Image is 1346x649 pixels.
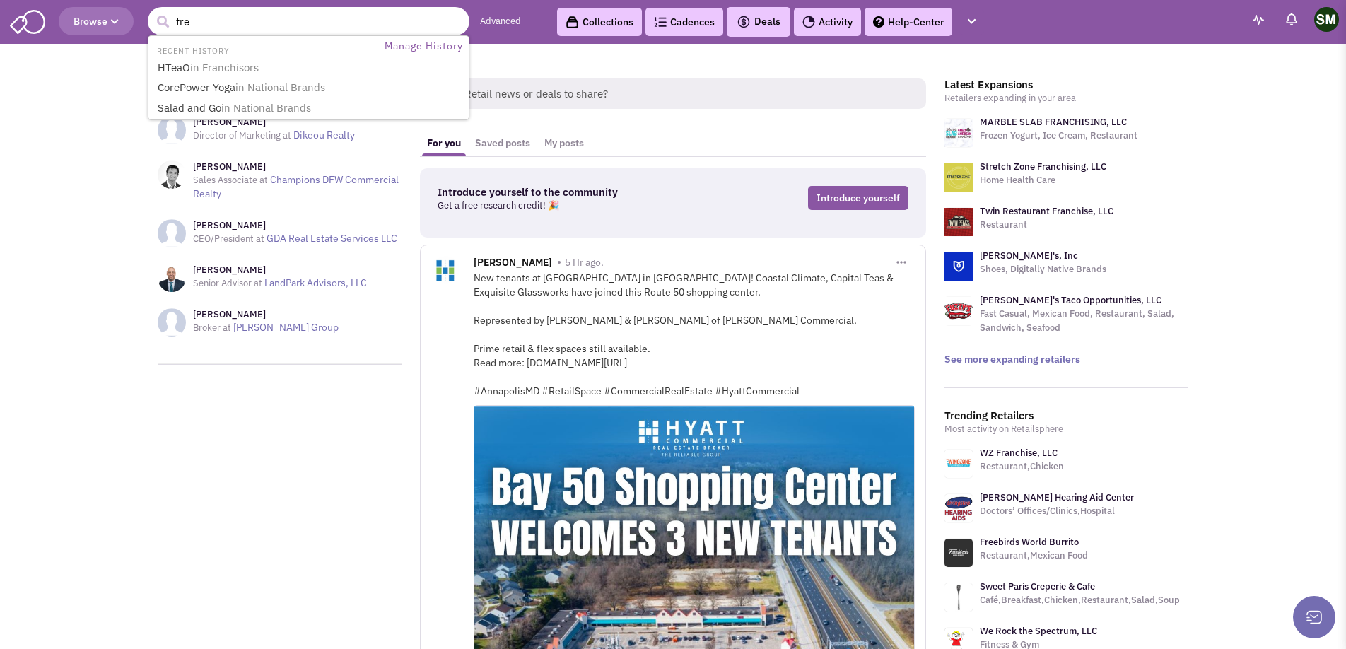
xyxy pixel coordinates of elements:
span: CEO/President at [193,233,264,245]
a: Collections [557,8,642,36]
a: LandPark Advisors, LLC [264,276,367,289]
a: WZ Franchise, LLC [980,447,1058,459]
span: 5 Hr ago. [565,256,604,269]
a: Advanced [480,15,521,28]
img: Activity.png [802,16,815,28]
h3: [PERSON_NAME] [193,160,402,173]
h3: Introduce yourself to the community [438,186,705,199]
a: Activity [794,8,861,36]
a: My posts [537,130,591,156]
img: www.wingzone.com [944,450,973,478]
a: Dikeou Realty [293,129,355,141]
img: logo [944,208,973,236]
a: [PERSON_NAME]'s Taco Opportunities, LLC [980,294,1161,306]
li: RECENT HISTORY [150,42,233,57]
p: Most activity on Retailsphere [944,422,1188,436]
a: We Rock the Spectrum, LLC [980,625,1097,637]
a: Twin Restaurant Franchise, LLC [980,205,1113,217]
p: Fast Casual, Mexican Food, Restaurant, Salad, Sandwich, Seafood [980,307,1188,335]
p: Retailers expanding in your area [944,91,1188,105]
div: New tenants at [GEOGRAPHIC_DATA] in [GEOGRAPHIC_DATA]! Coastal Climate, Capital Teas & Exquisite ... [474,271,915,398]
span: Broker at [193,322,231,334]
span: in National Brands [235,81,325,94]
p: Home Health Care [980,173,1106,187]
a: Stretch Zone Franchising, LLC [980,160,1106,173]
a: MARBLE SLAB FRANCHISING, LLC [980,116,1127,128]
span: Senior Advisor at [193,277,262,289]
img: logo [944,252,973,281]
img: NoImageAvailable1.jpg [158,308,186,337]
p: Frozen Yogurt, Ice Cream, Restaurant [980,129,1137,143]
img: NoImageAvailable1.jpg [158,219,186,247]
h3: [PERSON_NAME] [193,308,339,321]
img: logo [944,119,973,147]
a: Help-Center [865,8,952,36]
a: Salad and Goin National Brands [153,99,467,118]
a: Sweet Paris Creperie & Cafe [980,580,1095,592]
h3: Trending Retailers [944,409,1188,422]
a: [PERSON_NAME]'s, Inc [980,250,1078,262]
img: SmartAdmin [10,7,45,34]
a: [PERSON_NAME] Hearing Aid Center [980,491,1134,503]
a: GDA Real Estate Services LLC [267,232,397,245]
p: Restaurant [980,218,1113,232]
p: Café,Breakfast,Chicken,Restaurant,Salad,Soup [980,593,1180,607]
input: Search [148,7,469,35]
span: in Franchisors [190,61,259,74]
img: icon-deals.svg [737,13,751,30]
a: For you [420,130,468,156]
a: Cadences [645,8,723,36]
img: logo [944,297,973,325]
a: Champions DFW Commercial Realty [193,173,399,200]
span: in National Brands [221,101,311,115]
p: Get a free research credit! 🎉 [438,199,705,213]
h3: [PERSON_NAME] [193,116,355,129]
a: [PERSON_NAME] Group [233,321,339,334]
p: Doctors’ Offices/Clinics,Hospital [980,504,1134,518]
a: Introduce yourself [808,186,908,210]
a: Saved posts [468,130,537,156]
h3: [PERSON_NAME] [193,264,367,276]
img: icon-collection-lavender-black.svg [566,16,579,29]
img: logo [944,163,973,192]
button: Deals [732,13,785,31]
span: Browse [74,15,119,28]
p: Restaurant,Mexican Food [980,549,1088,563]
p: Restaurant,Chicken [980,460,1064,474]
a: Freebirds World Burrito [980,536,1079,548]
img: help.png [873,16,884,28]
a: HTeaOin Franchisors [153,59,467,78]
h3: Latest Expansions [944,78,1188,91]
a: See more expanding retailers [944,353,1080,366]
img: NoImageAvailable1.jpg [158,116,186,144]
img: Safin Momin [1314,7,1339,32]
button: Browse [59,7,134,35]
span: Sales Associate at [193,174,268,186]
span: Director of Marketing at [193,129,291,141]
span: [PERSON_NAME] [474,256,552,272]
span: Deals [737,15,780,28]
a: CorePower Yogain National Brands [153,78,467,98]
a: Manage History [381,37,467,55]
p: Shoes, Digitally Native Brands [980,262,1106,276]
span: Retail news or deals to share? [453,78,926,109]
img: Cadences_logo.png [654,17,667,27]
h3: [PERSON_NAME] [193,219,397,232]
